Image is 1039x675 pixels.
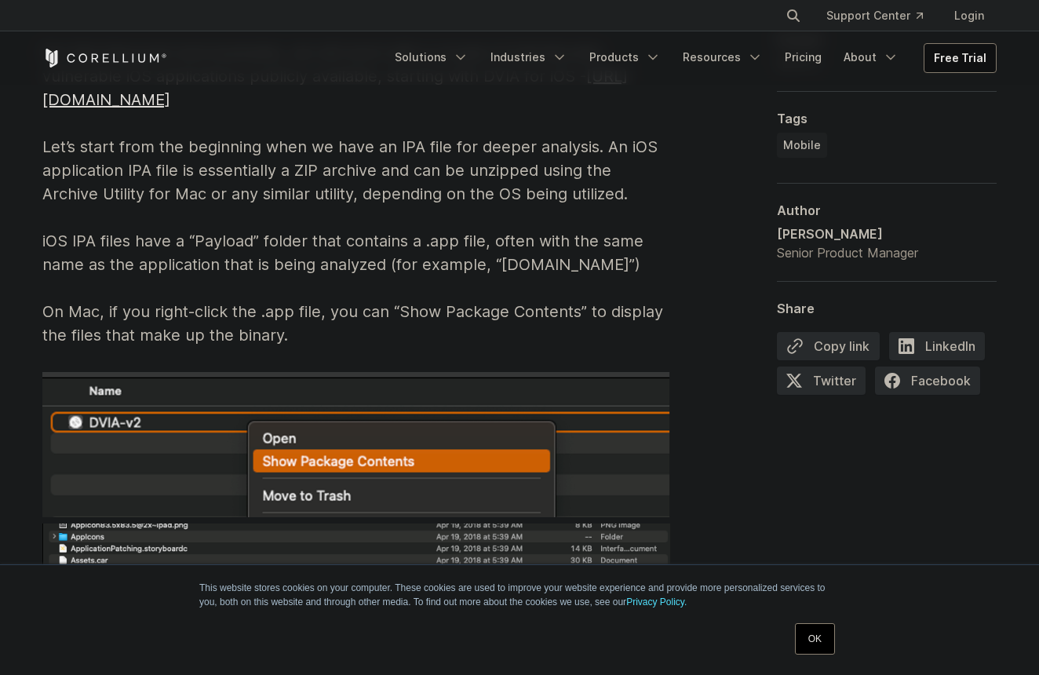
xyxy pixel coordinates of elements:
img: DVIA-v2, Show package contents [42,372,670,516]
span: Twitter [777,367,866,395]
a: Twitter [777,367,875,401]
div: [PERSON_NAME] [777,224,918,243]
a: Solutions [385,43,478,71]
a: Login [942,2,997,30]
a: Mobile [777,133,827,158]
a: Products [580,43,670,71]
button: Search [779,2,808,30]
div: Share [777,301,997,316]
p: This website stores cookies on your computer. These cookies are used to improve your website expe... [199,581,840,609]
div: Senior Product Manager [777,243,918,262]
span: Mobile [783,137,821,153]
div: Tags [777,111,997,126]
a: LinkedIn [889,332,994,367]
span: LinkedIn [889,332,985,360]
a: Support Center [814,2,935,30]
a: Pricing [775,43,831,71]
button: Copy link [777,332,880,360]
div: Author [777,202,997,218]
a: Privacy Policy. [626,597,687,607]
span: Facebook [875,367,980,395]
a: About [834,43,908,71]
div: Navigation Menu [385,43,997,73]
a: Facebook [875,367,990,401]
a: Free Trial [924,44,996,72]
div: Navigation Menu [767,2,997,30]
a: Corellium Home [42,49,167,67]
a: OK [795,623,835,655]
a: Resources [673,43,772,71]
a: Industries [481,43,577,71]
